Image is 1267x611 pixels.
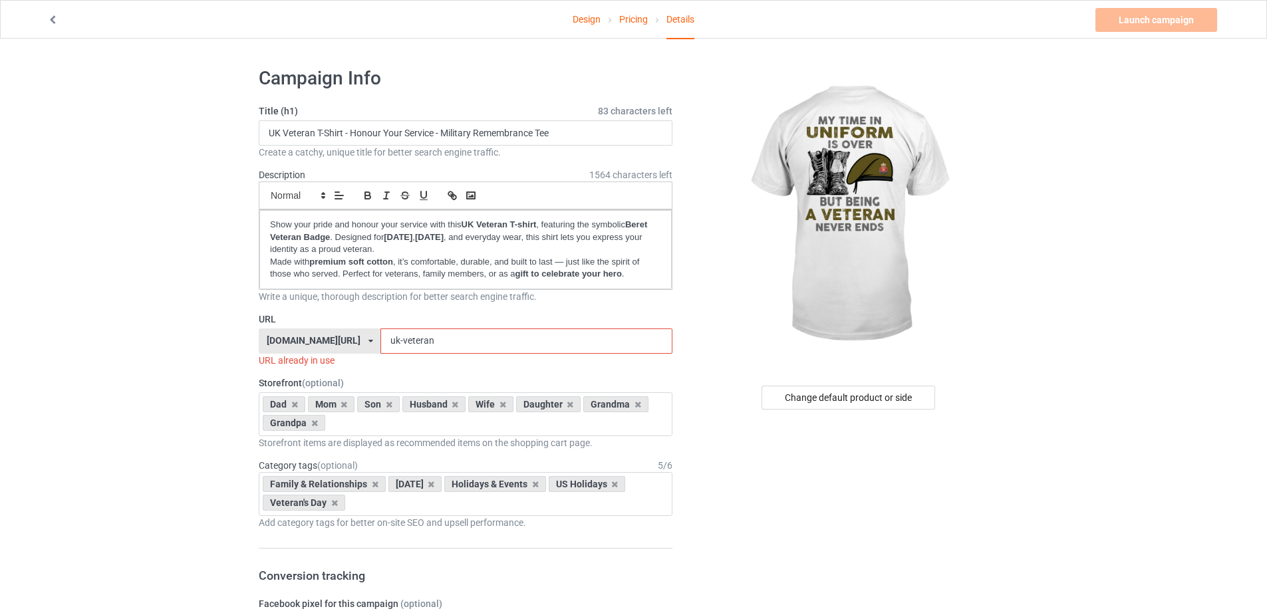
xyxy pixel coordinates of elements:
[317,460,358,471] span: (optional)
[259,459,358,472] label: Category tags
[357,396,400,412] div: Son
[270,219,650,242] strong: Beret Veteran Badge
[259,312,672,326] label: URL
[267,336,360,345] div: [DOMAIN_NAME][URL]
[666,1,694,39] div: Details
[402,396,466,412] div: Husband
[516,396,581,412] div: Daughter
[589,168,672,182] span: 1564 characters left
[263,476,386,492] div: Family & Relationships
[259,354,672,367] div: URL already in use
[270,256,661,281] p: Made with , it’s comfortable, durable, and built to last — just like the spirit of those who serv...
[658,459,672,472] div: 5 / 6
[259,290,672,303] div: Write a unique, thorough description for better search engine traffic.
[270,219,661,256] p: Show your pride and honour your service with this , featuring the symbolic . Designed for , , and...
[515,269,621,279] strong: gift to celebrate your hero
[400,598,442,609] span: (optional)
[259,104,672,118] label: Title (h1)
[573,1,601,38] a: Design
[263,396,305,412] div: Dad
[384,232,412,242] strong: [DATE]
[308,396,355,412] div: Mom
[549,476,626,492] div: US Holidays
[583,396,648,412] div: Grandma
[259,568,672,583] h3: Conversion tracking
[468,396,513,412] div: Wife
[415,232,444,242] strong: [DATE]
[259,516,672,529] div: Add category tags for better on-site SEO and upsell performance.
[619,1,648,38] a: Pricing
[259,66,672,90] h1: Campaign Info
[309,257,393,267] strong: premium soft cotton
[598,104,672,118] span: 83 characters left
[388,476,442,492] div: [DATE]
[302,378,344,388] span: (optional)
[462,219,537,229] strong: UK Veteran T-shirt
[259,597,672,610] label: Facebook pixel for this campaign
[259,436,672,449] div: Storefront items are displayed as recommended items on the shopping cart page.
[263,495,345,511] div: Veteran's Day
[444,476,546,492] div: Holidays & Events
[259,170,305,180] label: Description
[762,386,935,410] div: Change default product or side
[259,376,672,390] label: Storefront
[263,415,325,431] div: Grandpa
[259,146,672,159] div: Create a catchy, unique title for better search engine traffic.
